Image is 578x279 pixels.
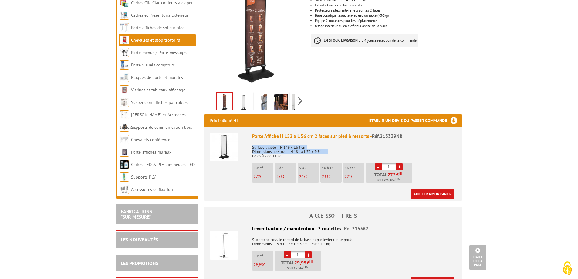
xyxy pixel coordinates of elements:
[254,174,260,179] span: 272
[294,260,307,265] span: 29,95
[131,50,187,55] a: Porte-menus / Porte-messages
[120,172,129,182] img: Supports PLV
[210,225,457,232] div: Levier traction / manutention - 2 roulettes -
[120,60,129,70] img: Porte-visuels comptoirs
[131,12,188,18] a: Cadres et Présentoirs Extérieur
[395,177,400,180] sup: TTC
[120,98,129,107] img: Suspension affiches par câbles
[396,172,399,177] span: €
[274,94,288,112] img: 215339nr_porte-affiches_2_faces_pied_ressorts.jpg
[254,175,273,179] p: €
[236,94,251,112] img: 215339nr_porte-affiche_vide.jpg
[120,23,129,32] img: Porte-affiches de sol sur pied
[383,178,393,183] span: 326,40
[120,85,129,94] img: Vitrines et tableaux affichage
[399,171,403,175] sup: HT
[276,166,296,170] p: 2 à 4
[120,112,186,130] a: [PERSON_NAME] et Accroches tableaux
[315,3,462,7] li: Introduction par le haut du cadre
[120,73,129,82] img: Plaques de porte et murales
[377,178,400,183] span: Soit €
[254,166,273,170] p: L'unité
[387,172,396,177] span: 272
[131,100,188,105] a: Suspension affiches par câbles
[311,34,418,47] p: à réception de la commande
[120,36,129,45] img: Chevalets et stop trottoirs
[252,133,457,140] div: Porte Affiche H 152 x L 56 cm 2 faces sur pied à ressorts -
[131,37,180,43] a: Chevalets et stop trottoirs
[287,266,308,271] span: Soit €
[121,260,158,266] a: LES PROMOTIONS
[217,93,232,112] img: 215339nr_porte-affiche.jpg
[305,251,312,258] a: +
[276,174,283,179] span: 258
[299,166,319,170] p: 5 à 9
[367,172,412,183] p: Total
[255,94,269,112] img: 215339nr_porte-affiche__2.jpg
[299,175,319,179] p: €
[210,233,457,246] p: S'accroche sous le rebord de la base et par levier tire le produit Dimensions L 19 x P 12 x H 93 ...
[315,19,462,22] li: Equipé 2 roulettes pour les déplacements
[131,162,195,167] a: Cadres LED & PLV lumineuses LED
[254,263,273,267] p: €
[372,133,403,139] span: Réf.215339NR
[322,166,342,170] p: 10 à 15
[297,96,303,106] span: Next
[131,87,185,93] a: Vitrines et tableaux affichage
[375,163,382,170] a: -
[345,174,351,179] span: 221
[345,166,364,170] p: 16 et +
[131,25,184,30] a: Porte-affiches de sol sur pied
[284,251,291,258] a: -
[299,174,306,179] span: 245
[121,208,152,220] a: FABRICATIONS"Sur Mesure"
[210,231,238,260] img: Levier traction / manutention - 2 roulettes
[560,261,575,276] img: Cookies (fenêtre modale)
[120,135,129,144] img: Chevalets conférence
[411,189,454,199] a: Ajouter à mon panier
[252,141,457,158] p: Surface visible = H 149 x L 53 cm Dimensions hors-tout : H 181 x L 72 x P 54 cm Poids à vide 11 kg
[120,148,129,157] img: Porte-affiches muraux
[469,245,486,270] a: Haut de la page
[303,265,308,268] sup: TTC
[322,174,328,179] span: 233
[131,75,183,80] a: Plaques de porte et murales
[396,163,403,170] a: +
[254,262,263,267] span: 29,95
[210,114,238,127] p: Prix indiqué HT
[309,259,313,264] sup: HT
[120,11,129,20] img: Cadres et Présentoirs Extérieur
[294,260,313,265] span: €
[324,38,375,43] strong: EN STOCK, LIVRAISON 3 à 4 jours
[131,124,192,130] a: Supports de communication bois
[315,14,462,17] li: Base plastique lestable avec eau ou sable (+30kg)
[131,137,170,142] a: Chevalets conférence
[131,187,173,192] a: Accessoires de fixation
[344,225,368,231] span: Réf.215362
[120,185,129,194] img: Accessoires de fixation
[293,266,301,271] span: 35.94
[120,160,129,169] img: Cadres LED & PLV lumineuses LED
[120,48,129,57] img: Porte-menus / Porte-messages
[345,175,364,179] p: €
[120,110,129,119] img: Cimaises et Accroches tableaux
[557,258,578,279] button: Cookies (fenêtre modale)
[210,133,238,161] img: Porte Affiche H 152 x L 56 cm 2 faces sur pied à ressorts
[131,62,175,68] a: Porte-visuels comptoirs
[276,175,296,179] p: €
[254,254,273,258] p: L'unité
[292,94,307,112] img: 215339nr_porte-affiche_2_faces_pied_ressorts.jpg
[315,24,462,28] li: Usage intérieur ou en extérieur abrité de la pluie
[315,9,462,12] li: Protecteurs plexi anti-reflets sur les 2 faces
[131,149,171,155] a: Porte-affiches muraux
[369,114,462,127] h3: Etablir un devis ou passer commande
[322,175,342,179] p: €
[276,260,321,271] p: Total
[204,213,462,219] h4: ACCESSOIRES
[131,174,156,180] a: Supports PLV
[121,236,158,243] a: LES NOUVEAUTÉS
